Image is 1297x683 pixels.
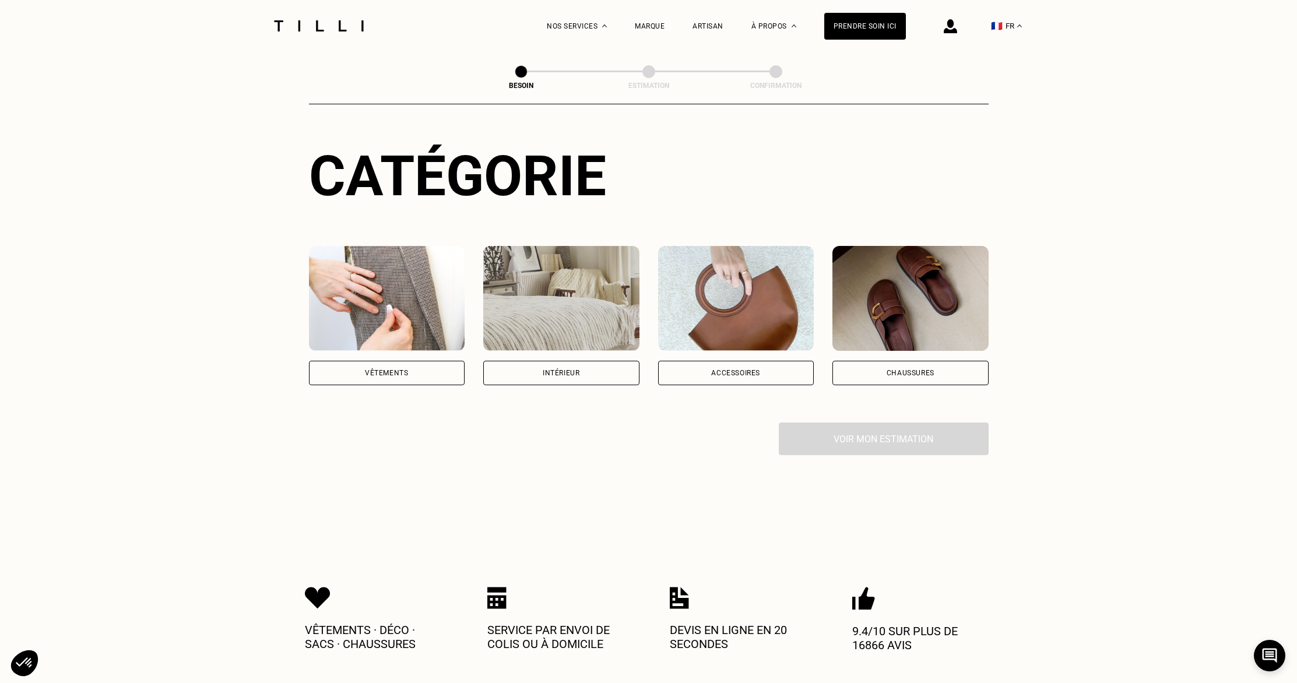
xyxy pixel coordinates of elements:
img: Logo du service de couturière Tilli [270,20,368,31]
div: Catégorie [309,143,989,209]
p: 9.4/10 sur plus de 16866 avis [852,624,992,652]
img: Menu déroulant à propos [792,24,796,27]
div: Intérieur [543,369,579,376]
img: Chaussures [832,246,989,351]
img: Intérieur [483,246,639,351]
div: Estimation [590,82,707,90]
div: Vêtements [365,369,408,376]
img: Icon [852,587,875,610]
div: Confirmation [718,82,834,90]
img: Vêtements [309,246,465,351]
img: Accessoires [658,246,814,351]
p: Service par envoi de colis ou à domicile [487,623,627,651]
a: Marque [635,22,665,30]
span: 🇫🇷 [991,20,1003,31]
div: Accessoires [711,369,760,376]
img: Menu déroulant [602,24,607,27]
img: Icon [487,587,507,609]
img: Icon [305,587,331,609]
p: Devis en ligne en 20 secondes [670,623,810,651]
div: Besoin [463,82,579,90]
img: menu déroulant [1017,24,1022,27]
a: Prendre soin ici [824,13,906,40]
img: Icon [670,587,689,609]
a: Artisan [693,22,723,30]
img: icône connexion [944,19,957,33]
div: Chaussures [887,369,934,376]
p: Vêtements · Déco · Sacs · Chaussures [305,623,445,651]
